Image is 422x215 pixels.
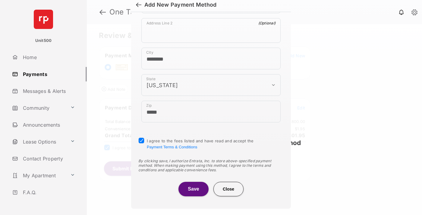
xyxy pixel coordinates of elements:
[213,182,244,196] button: Close
[178,182,209,196] button: Save
[141,74,281,96] div: payment_method_screening[postal_addresses][administrativeArea]
[141,18,281,43] div: payment_method_screening[postal_addresses][addressLine2]
[144,2,216,8] div: Add New Payment Method
[141,48,281,69] div: payment_method_screening[postal_addresses][locality]
[138,159,284,172] div: By clicking save, I authorize Entrata, Inc. to store above-specified payment method. When making ...
[141,101,281,122] div: payment_method_screening[postal_addresses][postalCode]
[147,138,254,149] span: I agree to the fees listed and have read and accept the
[147,145,197,149] button: I agree to the fees listed and have read and accept the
